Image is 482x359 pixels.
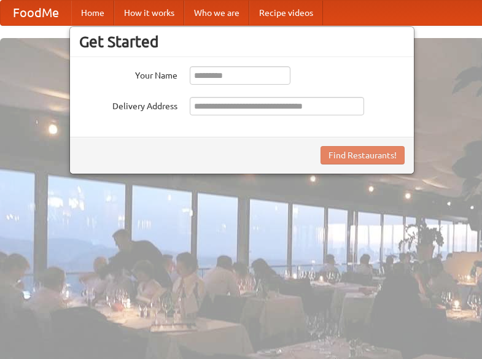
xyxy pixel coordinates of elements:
[79,66,177,82] label: Your Name
[1,1,71,25] a: FoodMe
[184,1,249,25] a: Who we are
[71,1,114,25] a: Home
[249,1,323,25] a: Recipe videos
[321,146,405,164] button: Find Restaurants!
[114,1,184,25] a: How it works
[79,33,405,51] h3: Get Started
[79,97,177,112] label: Delivery Address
